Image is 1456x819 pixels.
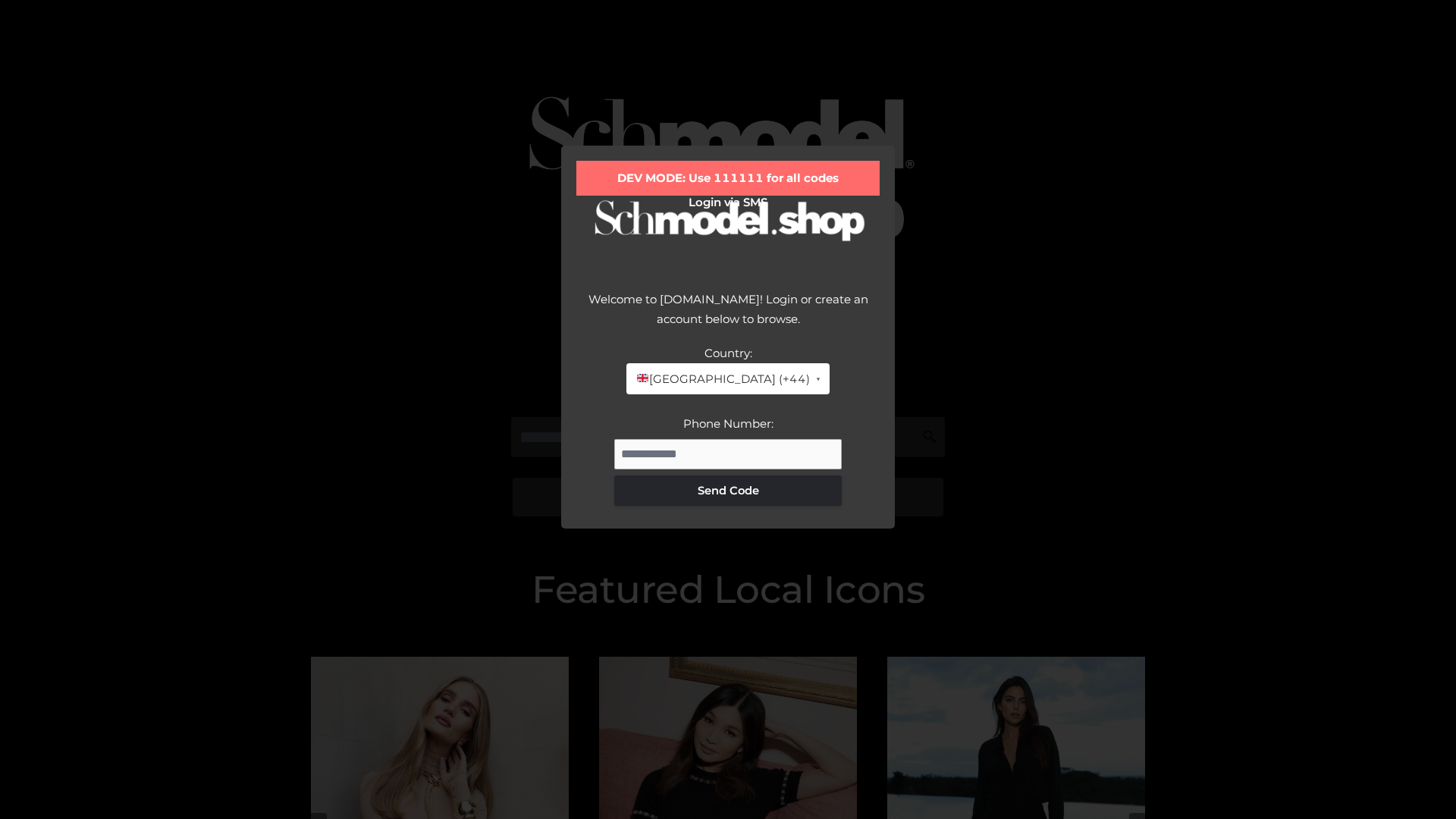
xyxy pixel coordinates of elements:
[637,372,648,384] img: 🇬🇧
[635,369,809,389] span: [GEOGRAPHIC_DATA] (+44)
[576,161,880,196] div: DEV MODE: Use 111111 for all codes
[614,475,842,506] button: Send Code
[683,416,773,431] label: Phone Number:
[704,346,752,360] label: Country:
[576,196,880,209] h2: Login via SMS
[576,290,880,344] div: Welcome to [DOMAIN_NAME]! Login or create an account below to browse.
